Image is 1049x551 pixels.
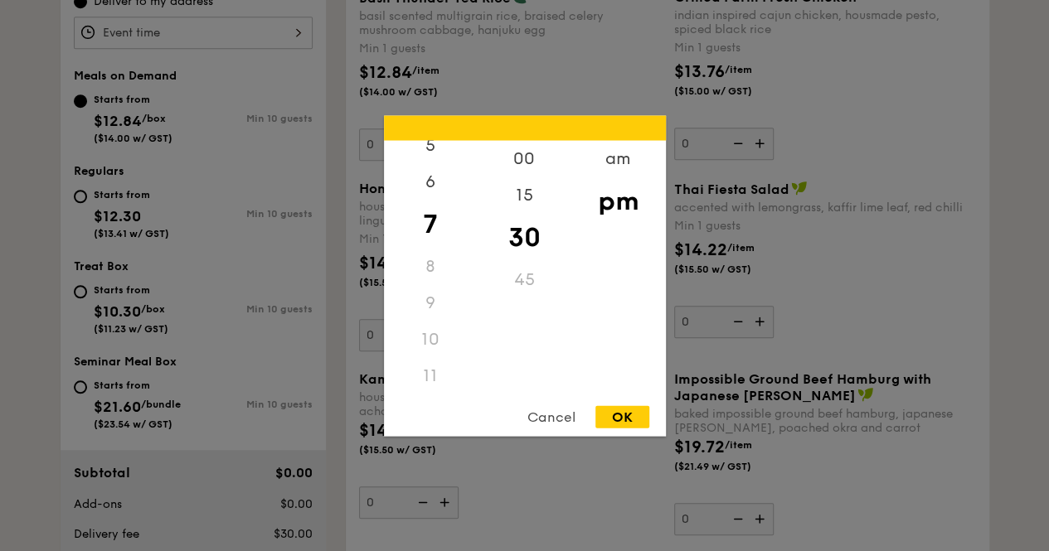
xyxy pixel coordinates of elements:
[595,405,649,428] div: OK
[384,163,478,200] div: 6
[384,248,478,284] div: 8
[478,140,571,176] div: 00
[384,321,478,357] div: 10
[384,284,478,321] div: 9
[384,127,478,163] div: 5
[478,176,571,213] div: 15
[571,176,665,225] div: pm
[384,357,478,394] div: 11
[571,140,665,176] div: am
[478,213,571,261] div: 30
[384,200,478,248] div: 7
[511,405,592,428] div: Cancel
[478,261,571,297] div: 45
